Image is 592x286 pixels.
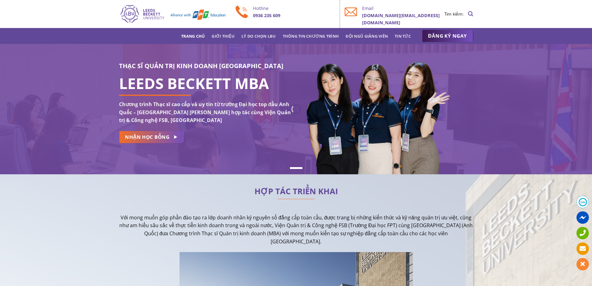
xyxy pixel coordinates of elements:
img: Thạc sĩ Quản trị kinh doanh Quốc tế [119,4,226,24]
a: Tin tức [395,30,411,42]
a: Trang chủ [181,30,205,42]
a: Lý do chọn LBU [241,30,276,42]
b: [DOMAIN_NAME][EMAIL_ADDRESS][DOMAIN_NAME] [362,12,440,26]
h2: HỢP TÁC TRIỂN KHAI [119,188,473,195]
li: Tìm kiếm: [444,11,464,17]
a: Thông tin chương trình [283,30,339,42]
h3: THẠC SĨ QUẢN TRỊ KINH DOANH [GEOGRAPHIC_DATA] [119,61,291,71]
a: ĐĂNG KÝ NGAY [422,30,473,42]
a: Giới thiệu [212,30,235,42]
span: ĐĂNG KÝ NGAY [428,32,467,40]
b: 0936 235 609 [253,12,280,18]
a: Đội ngũ giảng viên [346,30,388,42]
strong: Chương trình Thạc sĩ cao cấp và uy tín từ trường Đại học top đầu Anh Quốc – [GEOGRAPHIC_DATA] [PE... [119,101,291,124]
p: Email [362,5,444,12]
a: NHẬN HỌC BỔNG [119,131,183,143]
p: Hotline [253,5,335,12]
h1: LEEDS BECKETT MBA [119,80,291,87]
li: Page dot 1 [290,167,302,169]
span: NHẬN HỌC BỔNG [125,133,169,141]
p: Với mong muốn góp phần đào tạo ra lớp doanh nhân kỷ nguyên số đẳng cấp toàn cầu, được trang bị nh... [119,214,473,246]
a: Search [468,8,473,20]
